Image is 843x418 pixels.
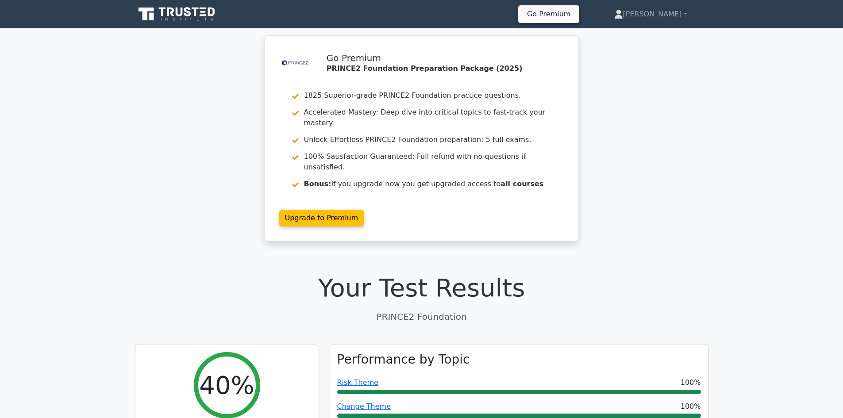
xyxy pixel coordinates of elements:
[681,401,701,412] span: 100%
[135,310,708,323] p: PRINCE2 Foundation
[337,352,470,367] h3: Performance by Topic
[522,8,576,20] a: Go Premium
[279,210,364,226] a: Upgrade to Premium
[337,378,378,387] a: Risk Theme
[135,273,708,303] h1: Your Test Results
[199,370,254,400] h2: 40%
[593,5,708,23] a: [PERSON_NAME]
[337,402,391,410] a: Change Theme
[681,377,701,388] span: 100%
